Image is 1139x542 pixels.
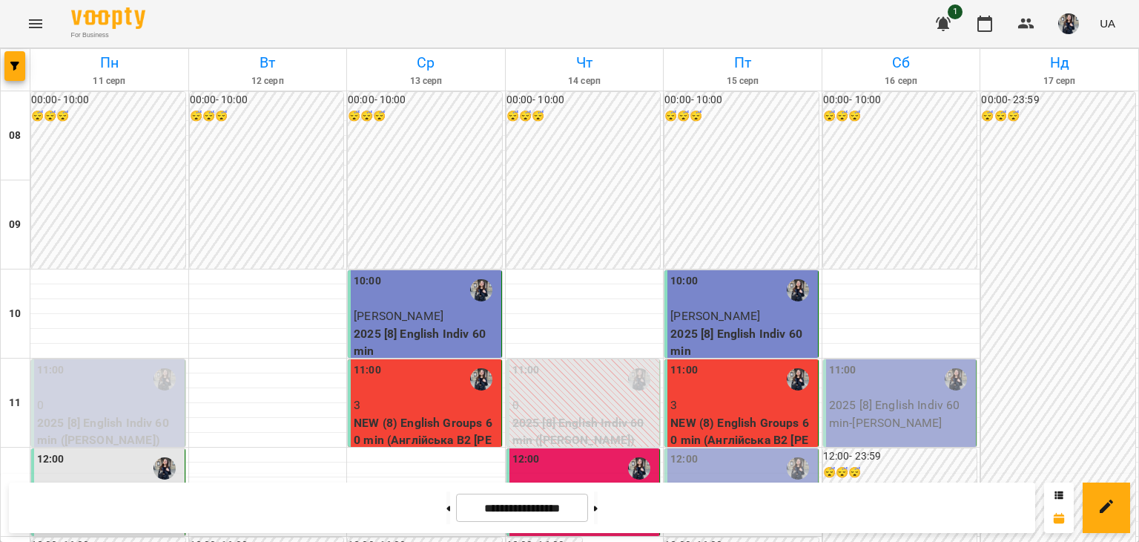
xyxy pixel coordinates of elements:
[512,451,540,468] label: 12:00
[829,362,856,379] label: 11:00
[18,6,53,42] button: Menu
[506,108,661,125] h6: 😴😴😴
[354,396,498,414] p: 3
[983,74,1136,88] h6: 17 серп
[628,457,650,480] img: Хижняк Марія Сергіївна (а)
[1058,13,1079,34] img: 5dc71f453aaa25dcd3a6e3e648fe382a.JPG
[190,108,344,125] h6: 😴😴😴
[670,362,698,379] label: 11:00
[512,396,657,414] p: 0
[9,306,21,322] h6: 10
[470,368,492,391] img: Хижняк Марія Сергіївна (а)
[71,7,145,29] img: Voopty Logo
[354,362,381,379] label: 11:00
[191,51,345,74] h6: Вт
[9,395,21,411] h6: 11
[512,362,540,379] label: 11:00
[825,51,978,74] h6: Сб
[37,451,65,468] label: 12:00
[153,457,176,480] img: Хижняк Марія Сергіївна (а)
[983,51,1136,74] h6: Нд
[823,108,977,125] h6: 😴😴😴
[945,368,967,391] img: Хижняк Марія Сергіївна (а)
[628,368,650,391] img: Хижняк Марія Сергіївна (а)
[153,368,176,391] img: Хижняк Марія Сергіївна (а)
[349,74,503,88] h6: 13 серп
[349,51,503,74] h6: Ср
[787,368,809,391] img: Хижняк Марія Сергіївна (а)
[981,108,1135,125] h6: 😴😴😴
[666,74,819,88] h6: 15 серп
[787,457,809,480] img: Хижняк Марія Сергіївна (а)
[348,92,502,108] h6: 00:00 - 10:00
[1094,10,1121,37] button: UA
[670,273,698,290] label: 10:00
[825,74,978,88] h6: 16 серп
[823,448,977,465] h6: 12:00 - 23:59
[506,92,661,108] h6: 00:00 - 10:00
[37,362,65,379] label: 11:00
[670,414,815,467] p: NEW (8) English Groups 60 min (Англійська В2 [PERSON_NAME] - група)
[190,92,344,108] h6: 00:00 - 10:00
[31,92,185,108] h6: 00:00 - 10:00
[354,325,498,360] p: 2025 [8] English Indiv 60 min
[508,74,661,88] h6: 14 серп
[823,465,977,481] h6: 😴😴😴
[71,30,145,40] span: For Business
[33,74,186,88] h6: 11 серп
[37,396,182,414] p: 0
[666,51,819,74] h6: Пт
[33,51,186,74] h6: Пн
[670,396,815,414] p: 3
[948,4,963,19] span: 1
[787,279,809,301] img: Хижняк Марія Сергіївна (а)
[9,128,21,144] h6: 08
[829,396,974,431] p: 2025 [8] English Indiv 60 min - [PERSON_NAME]
[37,414,182,449] p: 2025 [8] English Indiv 60 min ([PERSON_NAME])
[664,92,819,108] h6: 00:00 - 10:00
[508,51,661,74] h6: Чт
[470,279,492,301] img: Хижняк Марія Сергіївна (а)
[670,325,815,360] p: 2025 [8] English Indiv 60 min
[1100,16,1115,31] span: UA
[670,309,760,323] span: [PERSON_NAME]
[9,217,21,233] h6: 09
[348,108,502,125] h6: 😴😴😴
[354,309,443,323] span: [PERSON_NAME]
[354,414,498,467] p: NEW (8) English Groups 60 min (Англійська В2 [PERSON_NAME] - група)
[981,92,1135,108] h6: 00:00 - 23:59
[823,92,977,108] h6: 00:00 - 10:00
[31,108,185,125] h6: 😴😴😴
[512,414,657,449] p: 2025 [8] English Indiv 60 min ([PERSON_NAME])
[664,108,819,125] h6: 😴😴😴
[354,273,381,290] label: 10:00
[670,451,698,468] label: 12:00
[191,74,345,88] h6: 12 серп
